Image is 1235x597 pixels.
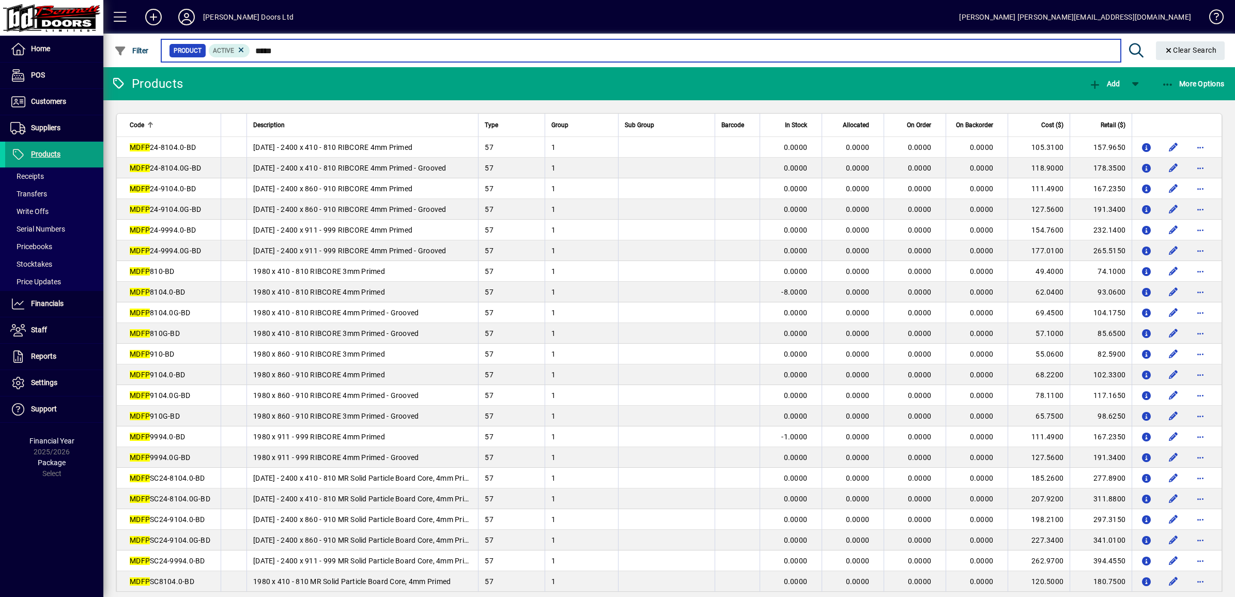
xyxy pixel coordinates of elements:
[908,205,932,213] span: 0.0000
[485,205,493,213] span: 57
[31,326,47,334] span: Staff
[5,89,103,115] a: Customers
[130,329,180,338] span: 810G-BD
[625,119,708,131] div: Sub Group
[846,143,870,151] span: 0.0000
[1156,41,1225,60] button: Clear
[130,350,150,358] em: MDFP
[130,247,150,255] em: MDFP
[1164,46,1217,54] span: Clear Search
[784,205,808,213] span: 0.0000
[130,119,214,131] div: Code
[1159,74,1227,93] button: More Options
[952,119,1002,131] div: On Backorder
[253,474,478,482] span: [DATE] - 2400 x 410 - 810 MR Solid Particle Board Core, 4mm Primed
[551,119,568,131] span: Group
[1070,240,1132,261] td: 265.5150
[828,119,878,131] div: Allocated
[551,247,555,255] span: 1
[130,433,185,441] span: 9994.0-BD
[137,8,170,26] button: Add
[130,350,175,358] span: 910-BD
[1008,426,1070,447] td: 111.4900
[1070,302,1132,323] td: 104.1750
[784,143,808,151] span: 0.0000
[130,391,191,400] span: 9104.0G-BD
[1165,387,1182,404] button: Edit
[907,119,931,131] span: On Order
[130,185,196,193] span: 24-9104.0-BD
[1192,304,1209,321] button: More options
[890,119,940,131] div: On Order
[846,185,870,193] span: 0.0000
[970,412,994,420] span: 0.0000
[1041,119,1063,131] span: Cost ($)
[10,207,49,216] span: Write Offs
[253,350,385,358] span: 1980 x 860 - 910 RIBCORE 3mm Primed
[1165,573,1182,590] button: Edit
[970,309,994,317] span: 0.0000
[485,412,493,420] span: 57
[130,391,150,400] em: MDFP
[130,474,150,482] em: MDFP
[485,474,493,482] span: 57
[1165,511,1182,528] button: Edit
[1165,366,1182,383] button: Edit
[1008,199,1070,220] td: 127.5600
[970,350,994,358] span: 0.0000
[485,453,493,462] span: 57
[1008,385,1070,406] td: 78.1100
[1070,261,1132,282] td: 74.1000
[1192,346,1209,362] button: More options
[1070,199,1132,220] td: 191.3400
[551,433,555,441] span: 1
[130,453,150,462] em: MDFP
[908,288,932,296] span: 0.0000
[1192,428,1209,445] button: More options
[485,371,493,379] span: 57
[846,391,870,400] span: 0.0000
[253,412,419,420] span: 1980 x 860 - 910 RIBCORE 3mm Primed - Grooved
[551,309,555,317] span: 1
[785,119,807,131] span: In Stock
[970,391,994,400] span: 0.0000
[1008,158,1070,178] td: 118.9000
[31,124,60,132] span: Suppliers
[1165,139,1182,156] button: Edit
[846,288,870,296] span: 0.0000
[10,260,52,268] span: Stocktakes
[485,267,493,275] span: 57
[1008,137,1070,158] td: 105.3100
[253,119,285,131] span: Description
[31,44,50,53] span: Home
[130,226,150,234] em: MDFP
[846,226,870,234] span: 0.0000
[1086,74,1122,93] button: Add
[1192,201,1209,218] button: More options
[959,9,1191,25] div: [PERSON_NAME] [PERSON_NAME][EMAIL_ADDRESS][DOMAIN_NAME]
[551,185,555,193] span: 1
[130,329,150,338] em: MDFP
[1165,201,1182,218] button: Edit
[551,391,555,400] span: 1
[1165,470,1182,486] button: Edit
[1192,366,1209,383] button: More options
[29,437,74,445] span: Financial Year
[1165,304,1182,321] button: Edit
[784,185,808,193] span: 0.0000
[970,329,994,338] span: 0.0000
[130,412,150,420] em: MDFP
[551,226,555,234] span: 1
[130,267,150,275] em: MDFP
[1192,387,1209,404] button: More options
[784,350,808,358] span: 0.0000
[956,119,993,131] span: On Backorder
[1165,242,1182,259] button: Edit
[784,267,808,275] span: 0.0000
[1192,222,1209,238] button: More options
[970,433,994,441] span: 0.0000
[1192,470,1209,486] button: More options
[130,119,144,131] span: Code
[253,371,385,379] span: 1980 x 860 - 910 RIBCORE 4mm Primed
[5,238,103,255] a: Pricebooks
